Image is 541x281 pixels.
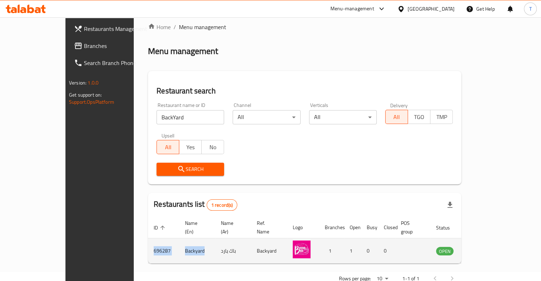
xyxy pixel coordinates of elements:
[160,142,176,152] span: All
[221,219,243,236] span: Name (Ar)
[309,110,377,124] div: All
[84,59,150,67] span: Search Branch Phone
[388,112,405,122] span: All
[157,86,453,96] h2: Restaurant search
[157,110,224,124] input: Search for restaurant name or ID..
[205,142,221,152] span: No
[157,163,224,176] button: Search
[207,199,238,211] div: Total records count
[361,238,378,264] td: 0
[69,90,102,99] span: Get support on:
[154,199,237,211] h2: Restaurants list
[69,78,86,87] span: Version:
[441,196,458,214] div: Export file
[207,202,237,209] span: 1 record(s)
[154,223,167,232] span: ID
[436,247,454,255] span: OPEN
[148,45,218,57] h2: Menu management
[330,5,374,13] div: Menu-management
[215,238,251,264] td: باك يارد
[390,103,408,108] label: Delivery
[68,54,156,71] a: Search Branch Phone
[319,217,344,238] th: Branches
[87,78,99,87] span: 1.0.0
[436,247,454,255] div: OPEN
[408,110,430,124] button: TGO
[179,238,215,264] td: Backyard
[233,110,300,124] div: All
[361,217,378,238] th: Busy
[344,217,361,238] th: Open
[68,20,156,37] a: Restaurants Management
[174,23,176,31] li: /
[401,219,422,236] span: POS group
[69,97,114,107] a: Support.OpsPlatform
[148,23,171,31] a: Home
[162,165,218,174] span: Search
[344,238,361,264] td: 1
[179,23,226,31] span: Menu management
[436,223,459,232] span: Status
[148,23,461,31] nav: breadcrumb
[161,133,175,138] label: Upsell
[182,142,199,152] span: Yes
[293,241,311,258] img: Backyard
[179,140,202,154] button: Yes
[385,110,408,124] button: All
[201,140,224,154] button: No
[148,238,179,264] td: 696287
[68,37,156,54] a: Branches
[529,5,531,13] span: T
[84,42,150,50] span: Branches
[251,238,287,264] td: Backyard
[185,219,207,236] span: Name (En)
[378,238,395,264] td: 0
[287,217,319,238] th: Logo
[411,112,428,122] span: TGO
[430,110,453,124] button: TMP
[148,217,492,264] table: enhanced table
[319,238,344,264] td: 1
[408,5,455,13] div: [GEOGRAPHIC_DATA]
[157,140,179,154] button: All
[84,25,150,33] span: Restaurants Management
[378,217,395,238] th: Closed
[433,112,450,122] span: TMP
[257,219,279,236] span: Ref. Name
